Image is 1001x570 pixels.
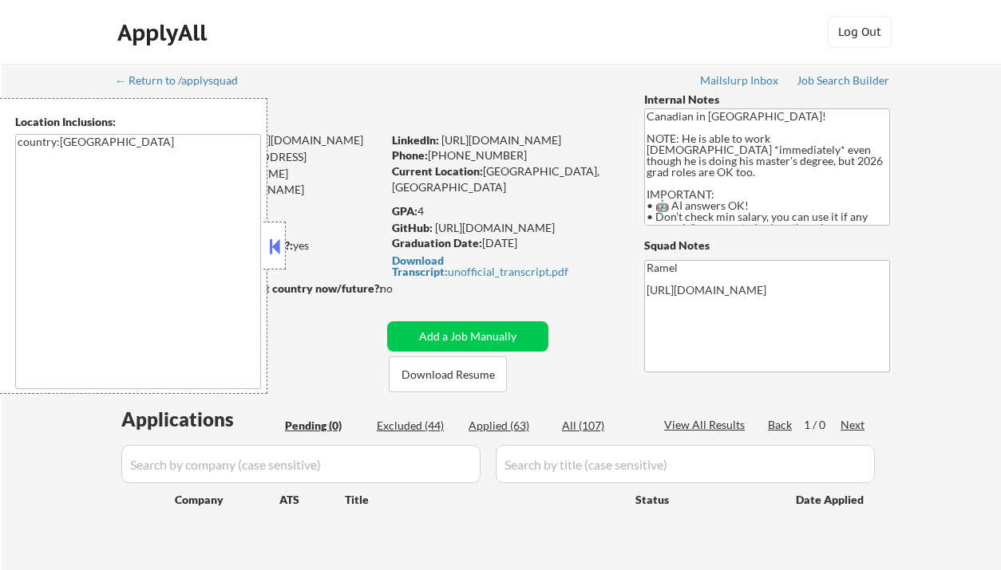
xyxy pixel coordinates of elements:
div: [GEOGRAPHIC_DATA], [GEOGRAPHIC_DATA] [392,163,618,195]
strong: Download Transcript: [392,254,448,278]
div: unofficial_transcript.pdf [392,255,614,277]
a: [URL][DOMAIN_NAME] [441,133,561,147]
input: Search by company (case sensitive) [121,445,481,483]
div: ApplyAll [117,19,212,46]
div: [DATE] [392,235,618,251]
div: All (107) [562,418,642,434]
a: Download Transcript:unofficial_transcript.pdf [392,254,614,277]
a: ← Return to /applysquad [115,74,253,90]
a: Mailslurp Inbox [700,74,780,90]
div: Back [768,417,793,433]
button: Add a Job Manually [387,321,548,352]
div: Date Applied [796,492,866,508]
div: 4 [392,203,620,219]
button: Log Out [828,16,892,48]
div: Excluded (44) [377,418,457,434]
strong: Phone: [392,148,428,162]
div: Internal Notes [644,92,890,108]
a: Job Search Builder [797,74,890,90]
div: Title [345,492,620,508]
div: no [380,281,425,297]
a: [URL][DOMAIN_NAME] [435,221,555,234]
div: [PHONE_NUMBER] [392,147,618,163]
strong: Graduation Date: [392,236,482,250]
div: Company [175,492,279,508]
div: Pending (0) [285,418,365,434]
div: ← Return to /applysquad [115,75,253,86]
strong: GPA: [392,204,417,218]
input: Search by title (case sensitive) [496,445,875,483]
div: Status [635,485,773,513]
div: Applied (63) [469,418,548,434]
div: Next [841,417,866,433]
strong: LinkedIn: [392,133,439,147]
div: Job Search Builder [797,75,890,86]
div: Applications [121,410,279,429]
button: Download Resume [389,356,507,392]
div: Mailslurp Inbox [700,75,780,86]
div: View All Results [664,417,750,433]
strong: GitHub: [392,221,433,234]
div: 1 / 0 [804,417,841,433]
strong: Current Location: [392,164,483,178]
div: Location Inclusions: [15,114,261,130]
div: Squad Notes [644,238,890,254]
div: ATS [279,492,345,508]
